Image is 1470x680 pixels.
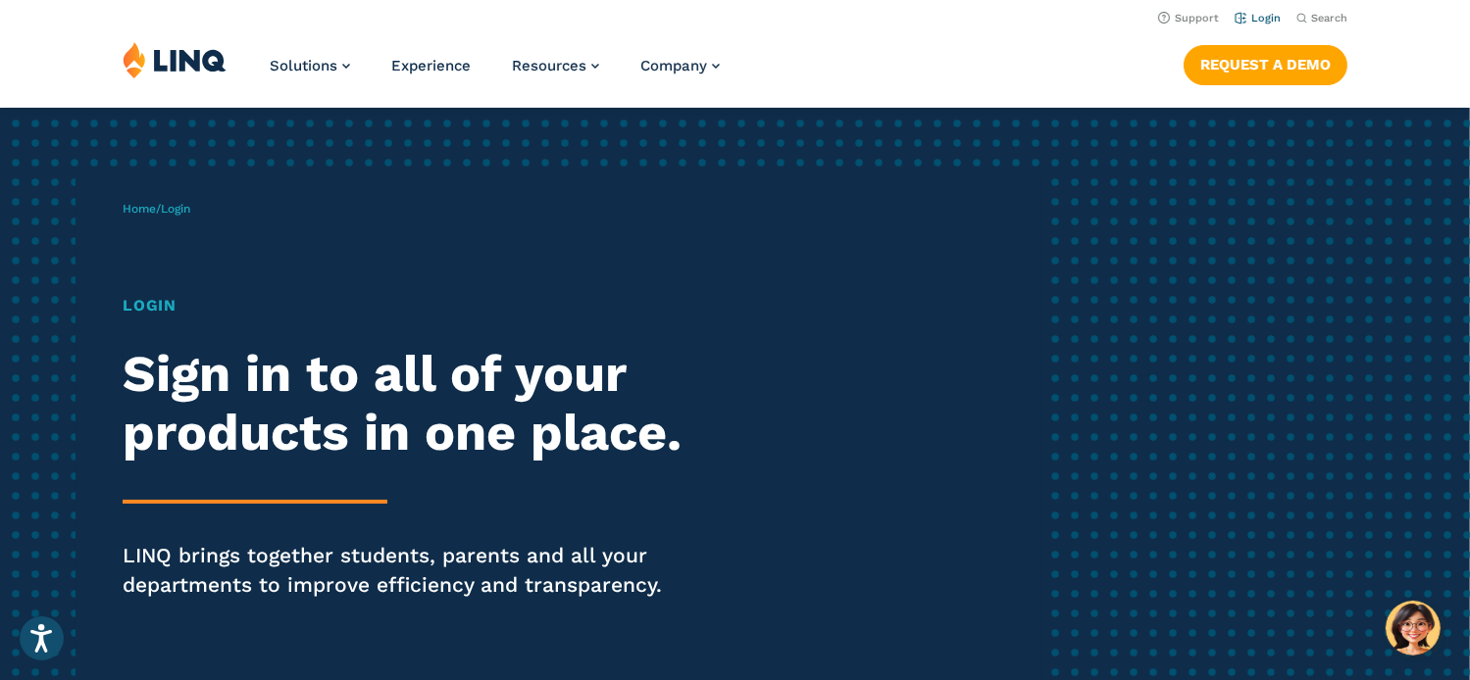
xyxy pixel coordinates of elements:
[391,57,471,74] a: Experience
[512,57,599,74] a: Resources
[123,541,689,600] p: LINQ brings together students, parents and all your departments to improve efficiency and transpa...
[1184,45,1347,84] a: Request a Demo
[1235,12,1281,24] a: Login
[1311,12,1347,24] span: Search
[123,202,190,216] span: /
[1184,41,1347,84] nav: Button Navigation
[640,57,707,74] span: Company
[1158,12,1219,24] a: Support
[640,57,720,74] a: Company
[512,57,586,74] span: Resources
[123,202,156,216] a: Home
[123,345,689,462] h2: Sign in to all of your products in one place.
[270,57,337,74] span: Solutions
[270,41,720,106] nav: Primary Navigation
[123,294,689,317] h1: Login
[1296,11,1347,25] button: Open Search Bar
[1386,601,1441,656] button: Hello, have a question? Let’s chat.
[161,202,190,216] span: Login
[270,57,350,74] a: Solutions
[123,41,227,78] img: LINQ | K‑12 Software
